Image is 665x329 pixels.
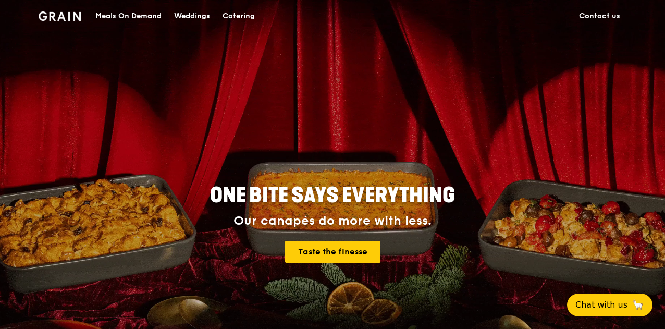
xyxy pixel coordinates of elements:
div: Our canapés do more with less. [145,214,520,228]
a: Contact us [573,1,626,32]
a: Taste the finesse [285,241,380,263]
img: Grain [39,11,81,21]
a: Weddings [168,1,216,32]
div: Meals On Demand [95,1,162,32]
span: Chat with us [575,299,627,311]
a: Catering [216,1,261,32]
span: ONE BITE SAYS EVERYTHING [210,183,455,208]
div: Weddings [174,1,210,32]
div: Catering [223,1,255,32]
button: Chat with us🦙 [567,294,652,316]
span: 🦙 [632,299,644,311]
